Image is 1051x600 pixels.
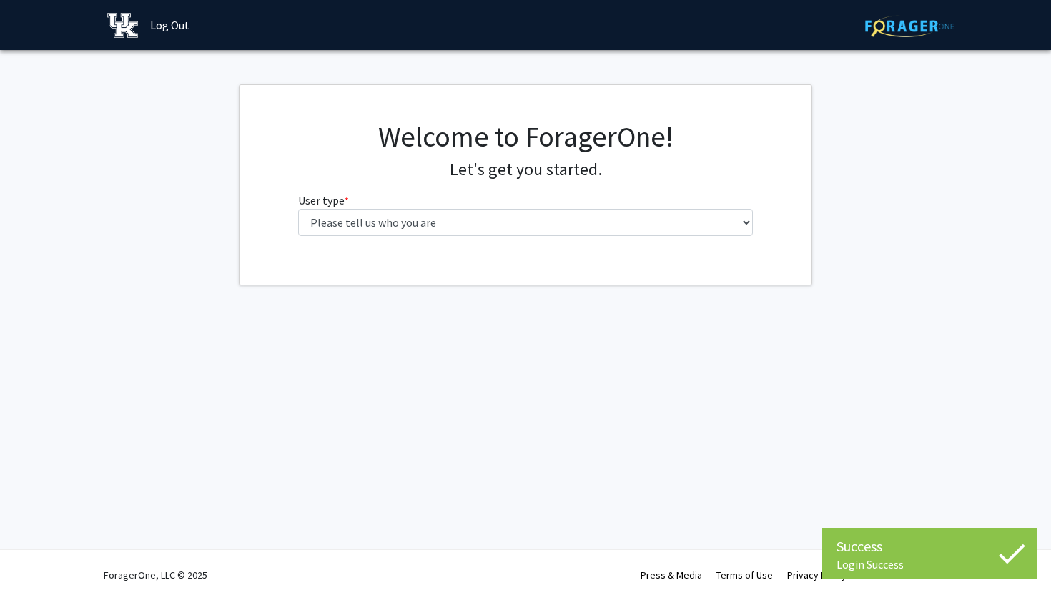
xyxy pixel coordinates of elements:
[865,15,954,37] img: ForagerOne Logo
[107,13,138,38] img: University of Kentucky Logo
[104,550,207,600] div: ForagerOne, LLC © 2025
[298,119,754,154] h1: Welcome to ForagerOne!
[298,192,349,209] label: User type
[11,536,61,589] iframe: Chat
[641,569,702,581] a: Press & Media
[837,536,1022,557] div: Success
[716,569,773,581] a: Terms of Use
[837,557,1022,571] div: Login Success
[787,569,847,581] a: Privacy Policy
[298,159,754,180] h4: Let's get you started.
